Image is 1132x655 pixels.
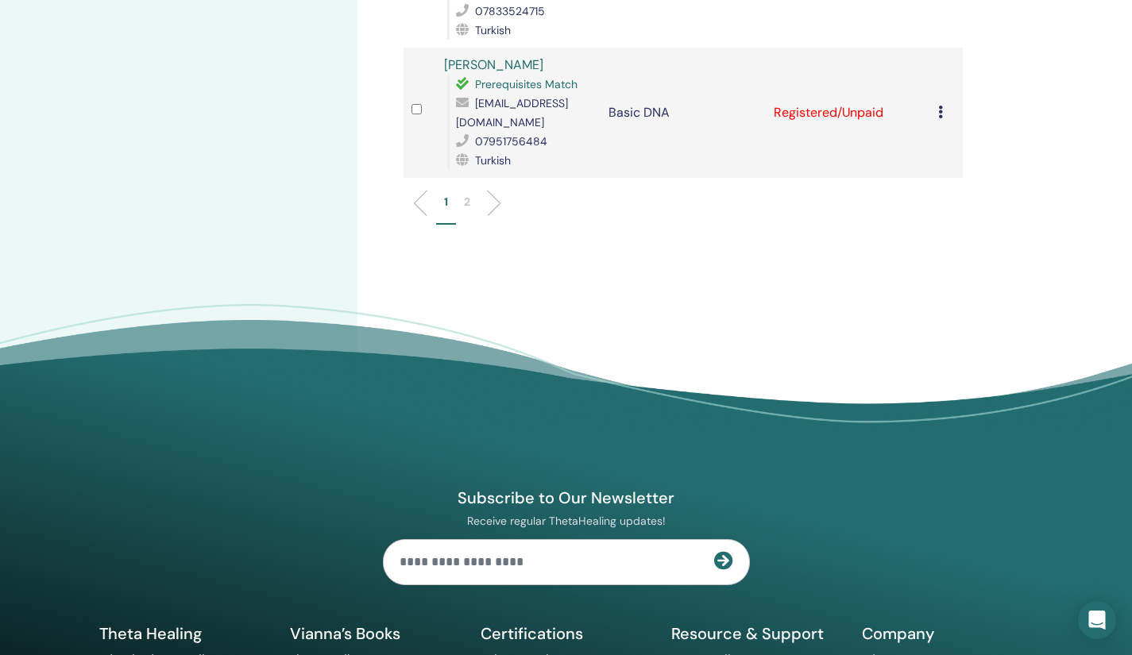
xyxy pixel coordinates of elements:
[481,623,652,644] h5: Certifications
[1078,601,1116,639] div: Open Intercom Messenger
[475,23,511,37] span: Turkish
[383,514,750,528] p: Receive regular ThetaHealing updates!
[475,77,578,91] span: Prerequisites Match
[383,487,750,508] h4: Subscribe to Our Newsletter
[475,134,547,148] span: 07951756484
[601,48,765,178] td: Basic DNA
[290,623,462,644] h5: Vianna’s Books
[671,623,843,644] h5: Resource & Support
[444,194,448,210] p: 1
[475,153,511,168] span: Turkish
[444,56,543,73] a: [PERSON_NAME]
[456,96,568,129] span: [EMAIL_ADDRESS][DOMAIN_NAME]
[464,194,470,210] p: 2
[475,4,545,18] span: 07833524715
[862,623,1033,644] h5: Company
[99,623,271,644] h5: Theta Healing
